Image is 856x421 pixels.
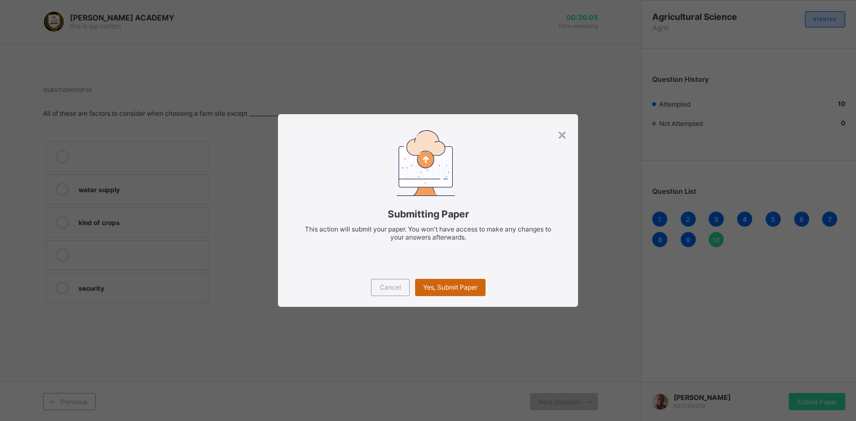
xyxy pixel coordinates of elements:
[380,283,401,291] span: Cancel
[294,208,561,220] span: Submitting Paper
[305,225,551,241] span: This action will submit your paper. You won't have access to make any changes to your answers aft...
[557,125,567,143] div: ×
[423,283,477,291] span: Yes, Submit Paper
[397,130,455,195] img: submitting-paper.7509aad6ec86be490e328e6d2a33d40a.svg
